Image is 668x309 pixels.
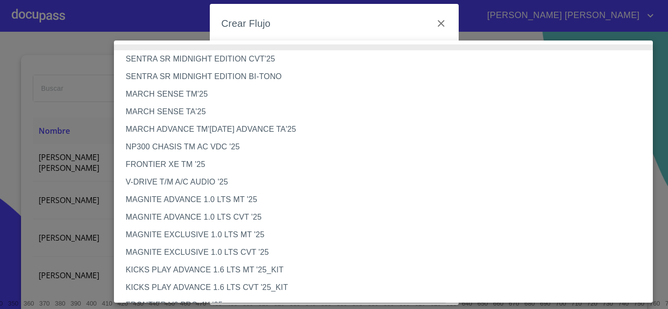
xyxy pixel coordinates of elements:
[114,103,660,121] li: MARCH SENSE TA'25
[114,226,660,244] li: MAGNITE EXCLUSIVE 1.0 LTS MT '25
[114,208,660,226] li: MAGNITE ADVANCE 1.0 LTS CVT '25
[114,85,660,103] li: MARCH SENSE TM'25
[114,68,660,85] li: SENTRA SR MIDNIGHT EDITION BI-TONO
[114,261,660,279] li: KICKS PLAY ADVANCE 1.6 LTS MT '25_KIT
[114,279,660,296] li: KICKS PLAY ADVANCE 1.6 LTS CVT '25_KIT
[114,50,660,68] li: SENTRA SR MIDNIGHT EDITION CVT'25
[114,138,660,156] li: NP300 CHASIS TM AC VDC '25
[114,156,660,173] li: FRONTIER XE TM '25
[114,121,660,138] li: MARCH ADVANCE TM'[DATE] ADVANCE TA'25
[114,191,660,208] li: MAGNITE ADVANCE 1.0 LTS MT '25
[114,244,660,261] li: MAGNITE EXCLUSIVE 1.0 LTS CVT '25
[114,173,660,191] li: V-DRIVE T/M A/C AUDIO '25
